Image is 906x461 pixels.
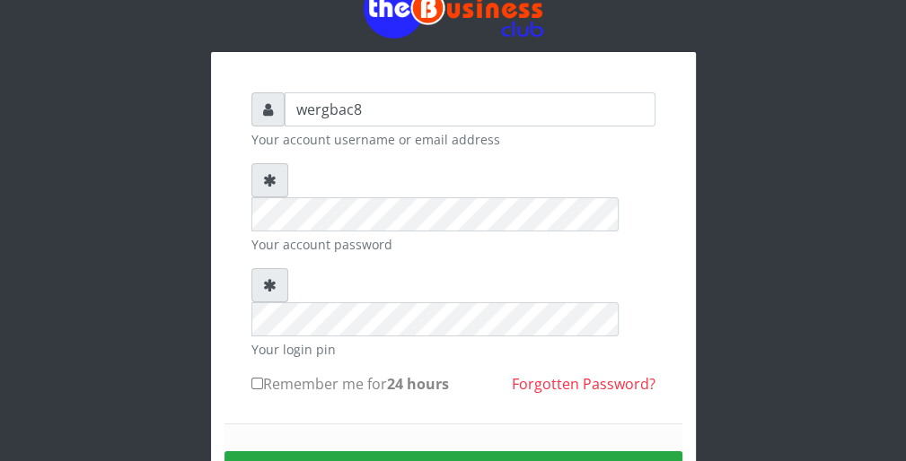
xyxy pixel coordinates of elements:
input: Remember me for24 hours [251,378,263,389]
small: Your login pin [251,340,655,359]
a: Forgotten Password? [512,374,655,394]
label: Remember me for [251,373,449,395]
small: Your account username or email address [251,130,655,149]
small: Your account password [251,235,655,254]
input: Username or email address [285,92,655,126]
b: 24 hours [387,374,449,394]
